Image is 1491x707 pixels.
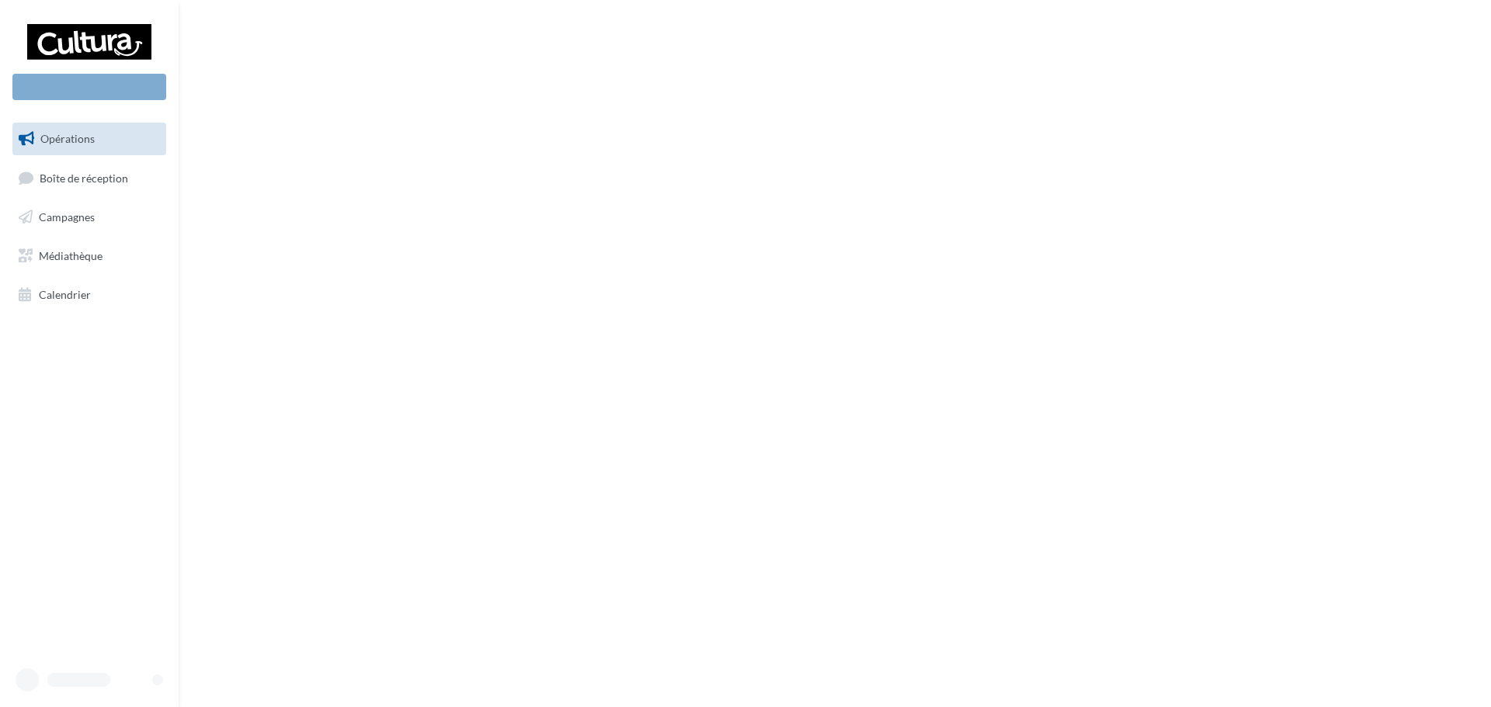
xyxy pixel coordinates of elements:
span: Campagnes [39,210,95,224]
span: Calendrier [39,287,91,300]
a: Médiathèque [9,240,169,272]
a: Opérations [9,123,169,155]
a: Campagnes [9,201,169,234]
div: Nouvelle campagne [12,74,166,100]
a: Calendrier [9,279,169,311]
a: Boîte de réception [9,161,169,195]
span: Boîte de réception [40,171,128,184]
span: Opérations [40,132,95,145]
span: Médiathèque [39,249,103,262]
